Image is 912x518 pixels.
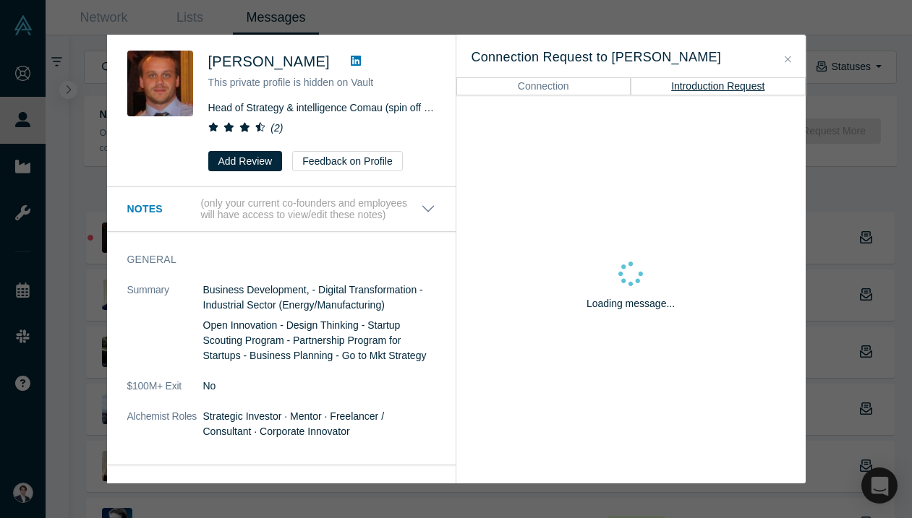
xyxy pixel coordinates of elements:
[127,202,198,217] h3: Notes
[631,77,806,95] button: Introduction Request
[472,48,790,67] h3: Connection Request to [PERSON_NAME]
[292,151,403,171] button: Feedback on Profile
[780,51,796,68] button: Close
[127,252,415,267] h3: General
[127,51,193,116] img: Francesco Renelli's Profile Image
[203,318,435,363] p: Open Innovation - Design Thinking - Startup Scouting Program - Partnership Program for Startups -...
[270,122,283,134] i: ( 2 )
[127,409,203,454] dt: Alchemist Roles
[203,379,435,394] dd: No
[200,197,420,222] p: (only your current co-founders and employees will have access to view/edit these notes)
[208,53,330,69] span: [PERSON_NAME]
[127,197,435,222] button: Notes (only your current co-founders and employees will have access to view/edit these notes)
[208,102,480,113] span: Head of Strategy & intelligence Comau (spin off of Stellantis)
[587,296,675,311] p: Loading message...
[456,77,631,95] button: Connection
[203,409,435,439] dd: Strategic Investor · Mentor · Freelancer / Consultant · Corporate Innovator
[203,282,435,313] p: Business Development, - Digital Transformation - Industrial Sector (Energy/Manufacturing)
[127,379,203,409] dt: $100M+ Exit
[127,282,203,379] dt: Summary
[208,151,283,171] button: Add Review
[208,75,435,90] p: This private profile is hidden on Vault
